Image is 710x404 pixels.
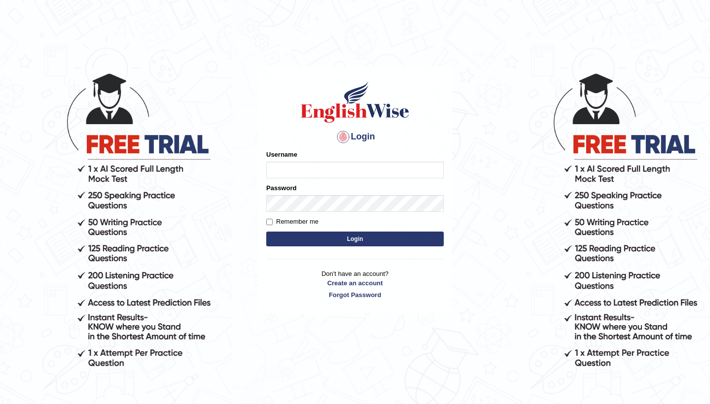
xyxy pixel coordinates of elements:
a: Forgot Password [266,290,444,300]
button: Login [266,232,444,246]
label: Password [266,183,296,193]
a: Create an account [266,278,444,288]
p: Don't have an account? [266,269,444,300]
img: Logo of English Wise sign in for intelligent practice with AI [299,80,411,124]
input: Remember me [266,219,273,225]
label: Remember me [266,217,319,227]
h4: Login [266,129,444,145]
label: Username [266,150,297,159]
